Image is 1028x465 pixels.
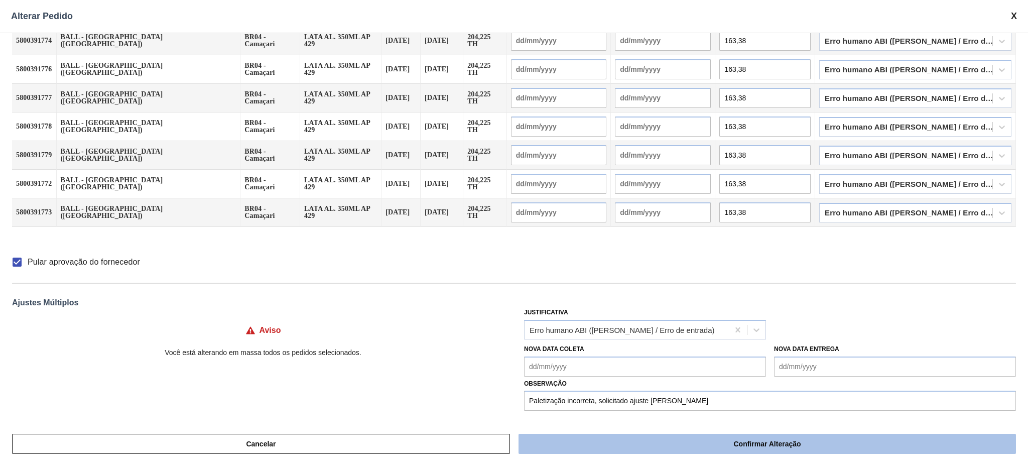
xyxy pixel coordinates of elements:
input: dd/mm/yyyy [615,145,711,165]
input: dd/mm/yyyy [615,59,711,79]
td: BR04 - Camaçari [240,84,300,112]
td: [DATE] [421,112,463,141]
td: BALL - [GEOGRAPHIC_DATA] ([GEOGRAPHIC_DATA]) [57,198,241,227]
td: 204,225 TH [463,55,507,84]
td: BALL - [GEOGRAPHIC_DATA] ([GEOGRAPHIC_DATA]) [57,141,241,170]
td: [DATE] [421,27,463,55]
input: dd/mm/yyyy [511,59,606,79]
td: [DATE] [421,141,463,170]
span: Pular aprovação do fornecedor [28,256,140,268]
td: [DATE] [381,198,421,227]
input: dd/mm/yyyy [511,31,606,51]
label: Nova Data Entrega [774,345,839,353]
div: Erro humano ABI ([PERSON_NAME] / Erro de entrada) [530,325,714,334]
td: [DATE] [381,55,421,84]
td: [DATE] [421,170,463,198]
label: Justificativa [524,309,568,316]
td: BR04 - Camaçari [240,27,300,55]
td: BR04 - Camaçari [240,170,300,198]
td: BALL - [GEOGRAPHIC_DATA] ([GEOGRAPHIC_DATA]) [57,170,241,198]
input: dd/mm/yyyy [524,357,766,377]
span: Alterar Pedido [11,11,73,22]
td: [DATE] [421,198,463,227]
td: BR04 - Camaçari [240,112,300,141]
input: dd/mm/yyyy [615,174,711,194]
td: [DATE] [381,84,421,112]
div: Erro humano ABI ([PERSON_NAME] / Erro de entrada) [825,66,993,73]
input: dd/mm/yyyy [511,174,606,194]
td: BR04 - Camaçari [240,198,300,227]
button: Cancelar [12,434,510,454]
input: dd/mm/yyyy [774,357,1016,377]
td: [DATE] [381,141,421,170]
input: dd/mm/yyyy [615,202,711,222]
button: Confirmar Alteração [519,434,1016,454]
td: LATA AL. 350ML AP 429 [300,27,381,55]
td: 204,225 TH [463,198,507,227]
div: Erro humano ABI ([PERSON_NAME] / Erro de entrada) [825,209,993,216]
input: dd/mm/yyyy [511,88,606,108]
td: [DATE] [381,112,421,141]
td: 204,225 TH [463,112,507,141]
td: 5800391774 [12,27,57,55]
div: Erro humano ABI ([PERSON_NAME] / Erro de entrada) [825,124,993,131]
td: BR04 - Camaçari [240,141,300,170]
h4: Aviso [260,326,281,335]
div: Erro humano ABI ([PERSON_NAME] / Erro de entrada) [825,152,993,159]
td: [DATE] [381,27,421,55]
div: Ajustes Múltiplos [12,298,1016,307]
input: dd/mm/yyyy [511,145,606,165]
td: 204,225 TH [463,170,507,198]
input: dd/mm/yyyy [615,88,711,108]
div: Erro humano ABI ([PERSON_NAME] / Erro de entrada) [825,38,993,45]
td: LATA AL. 350ML AP 429 [300,141,381,170]
label: Observação [524,377,1016,391]
td: 204,225 TH [463,84,507,112]
td: BALL - [GEOGRAPHIC_DATA] ([GEOGRAPHIC_DATA]) [57,27,241,55]
p: Você está alterando em massa todos os pedidos selecionados. [12,348,514,357]
td: BALL - [GEOGRAPHIC_DATA] ([GEOGRAPHIC_DATA]) [57,84,241,112]
input: dd/mm/yyyy [615,31,711,51]
td: 5800391778 [12,112,57,141]
td: 5800391777 [12,84,57,112]
td: 5800391776 [12,55,57,84]
td: [DATE] [381,170,421,198]
td: LATA AL. 350ML AP 429 [300,170,381,198]
td: LATA AL. 350ML AP 429 [300,112,381,141]
td: 5800391773 [12,198,57,227]
div: Erro humano ABI ([PERSON_NAME] / Erro de entrada) [825,181,993,188]
td: 5800391772 [12,170,57,198]
td: 204,225 TH [463,141,507,170]
td: [DATE] [421,84,463,112]
td: LATA AL. 350ML AP 429 [300,55,381,84]
td: 204,225 TH [463,27,507,55]
td: 5800391779 [12,141,57,170]
div: Erro humano ABI ([PERSON_NAME] / Erro de entrada) [825,95,993,102]
td: BALL - [GEOGRAPHIC_DATA] ([GEOGRAPHIC_DATA]) [57,55,241,84]
input: dd/mm/yyyy [615,117,711,137]
td: [DATE] [421,55,463,84]
input: dd/mm/yyyy [511,202,606,222]
td: LATA AL. 350ML AP 429 [300,84,381,112]
input: dd/mm/yyyy [511,117,606,137]
td: BR04 - Camaçari [240,55,300,84]
td: BALL - [GEOGRAPHIC_DATA] ([GEOGRAPHIC_DATA]) [57,112,241,141]
label: Nova Data Coleta [524,345,584,353]
td: LATA AL. 350ML AP 429 [300,198,381,227]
